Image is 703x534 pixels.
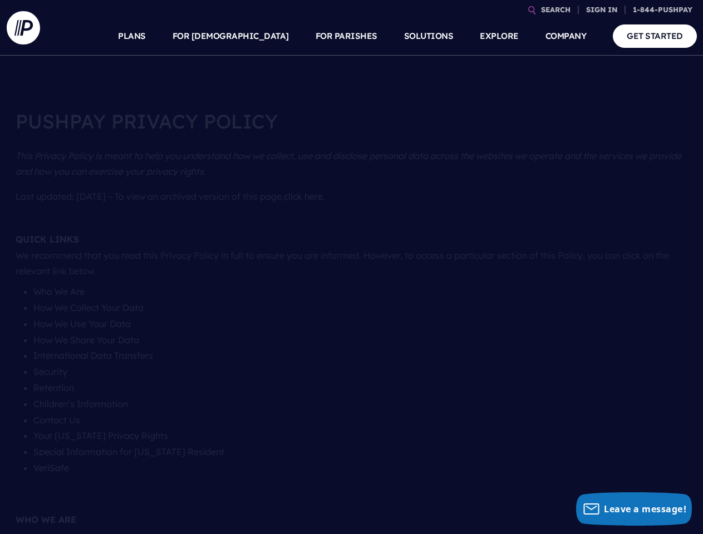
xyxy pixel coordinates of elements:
a: FOR [DEMOGRAPHIC_DATA] [173,17,289,56]
a: SOLUTIONS [404,17,454,56]
a: EXPLORE [480,17,519,56]
span: Leave a message! [604,503,686,515]
a: FOR PARISHES [316,17,377,56]
a: GET STARTED [613,24,697,47]
button: Leave a message! [576,492,692,526]
a: COMPANY [545,17,587,56]
a: PLANS [118,17,146,56]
